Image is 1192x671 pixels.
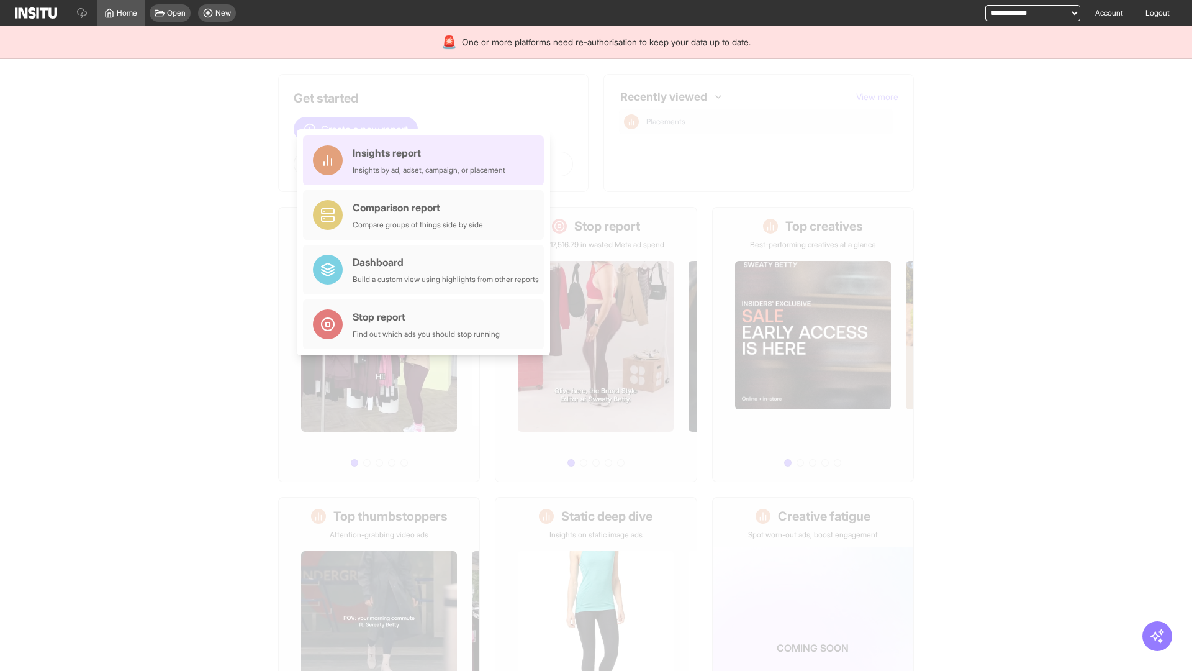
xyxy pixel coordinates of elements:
[441,34,457,51] div: 🚨
[167,8,186,18] span: Open
[353,275,539,285] div: Build a custom view using highlights from other reports
[117,8,137,18] span: Home
[353,329,500,339] div: Find out which ads you should stop running
[353,200,483,215] div: Comparison report
[215,8,231,18] span: New
[353,145,505,160] div: Insights report
[353,255,539,270] div: Dashboard
[353,165,505,175] div: Insights by ad, adset, campaign, or placement
[15,7,57,19] img: Logo
[462,36,751,48] span: One or more platforms need re-authorisation to keep your data up to date.
[353,220,483,230] div: Compare groups of things side by side
[353,309,500,324] div: Stop report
